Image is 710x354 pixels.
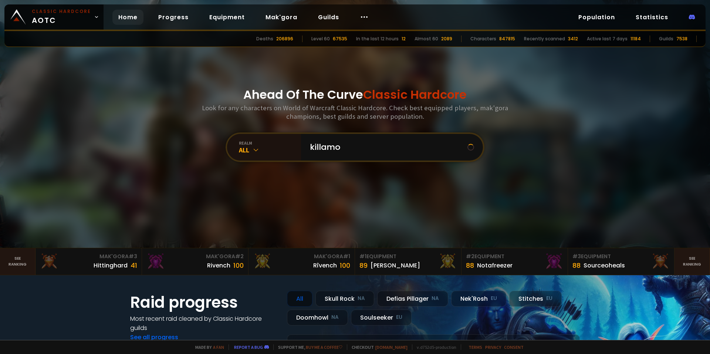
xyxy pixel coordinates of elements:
[239,146,301,154] div: All
[674,248,710,275] a: Seeranking
[213,344,224,350] a: a fan
[466,253,563,260] div: Equipment
[233,260,244,270] div: 100
[315,291,374,307] div: Skull Rock
[333,36,347,42] div: 67535
[287,334,580,354] a: [DATE]zgpetri on godDefias Pillager8 /90
[466,253,474,260] span: # 2
[377,291,448,307] div: Defias Pillager
[504,344,524,350] a: Consent
[273,344,342,350] span: Support me,
[412,344,456,350] span: v. d752d5 - production
[112,10,143,25] a: Home
[347,344,408,350] span: Checkout
[630,10,674,25] a: Statistics
[359,260,368,270] div: 89
[402,36,406,42] div: 12
[256,36,273,42] div: Deaths
[235,253,244,260] span: # 2
[356,36,399,42] div: In the last 12 hours
[351,310,412,326] div: Soulseeker
[363,86,467,103] span: Classic Hardcore
[396,314,402,321] small: EU
[129,253,137,260] span: # 3
[659,36,673,42] div: Guilds
[340,260,350,270] div: 100
[432,295,439,302] small: NA
[509,291,562,307] div: Stitches
[311,36,330,42] div: Level 60
[253,253,350,260] div: Mak'Gora
[199,104,511,121] h3: Look for any characters on World of Warcraft Classic Hardcore. Check best equipped players, mak'g...
[312,10,345,25] a: Guilds
[203,10,251,25] a: Equipment
[343,253,350,260] span: # 1
[146,253,244,260] div: Mak'Gora
[243,86,467,104] h1: Ahead Of The Curve
[355,248,461,275] a: #1Equipment89[PERSON_NAME]
[584,261,625,270] div: Sourceoheals
[130,314,278,333] h4: Most recent raid cleaned by Classic Hardcore guilds
[32,8,91,26] span: AOTC
[359,253,457,260] div: Equipment
[572,260,581,270] div: 88
[260,10,303,25] a: Mak'gora
[461,248,568,275] a: #2Equipment88Notafreezer
[441,36,452,42] div: 2089
[239,140,301,146] div: realm
[152,10,195,25] a: Progress
[587,36,628,42] div: Active last 7 days
[546,295,552,302] small: EU
[130,291,278,314] h1: Raid progress
[305,134,467,161] input: Search a character...
[568,248,674,275] a: #3Equipment88Sourceoheals
[451,291,506,307] div: Nek'Rosh
[207,261,230,270] div: Rivench
[4,4,104,30] a: Classic HardcoreAOTC
[287,310,348,326] div: Doomhowl
[306,344,342,350] a: Buy me a coffee
[40,253,137,260] div: Mak'Gora
[234,344,263,350] a: Report a bug
[572,253,670,260] div: Equipment
[375,344,408,350] a: [DOMAIN_NAME]
[130,333,178,341] a: See all progress
[35,248,142,275] a: Mak'Gora#3Hittinghard41
[287,291,312,307] div: All
[359,253,366,260] span: # 1
[572,253,581,260] span: # 3
[248,248,355,275] a: Mak'Gora#1Rîvench100
[469,344,482,350] a: Terms
[499,36,515,42] div: 847815
[524,36,565,42] div: Recently scanned
[466,260,474,270] div: 88
[470,36,496,42] div: Characters
[331,314,339,321] small: NA
[572,10,621,25] a: Population
[32,8,91,15] small: Classic Hardcore
[491,295,497,302] small: EU
[191,344,224,350] span: Made by
[358,295,365,302] small: NA
[131,260,137,270] div: 41
[313,261,337,270] div: Rîvench
[371,261,420,270] div: [PERSON_NAME]
[477,261,513,270] div: Notafreezer
[568,36,578,42] div: 3412
[94,261,128,270] div: Hittinghard
[276,36,293,42] div: 206896
[630,36,641,42] div: 11184
[485,344,501,350] a: Privacy
[142,248,248,275] a: Mak'Gora#2Rivench100
[415,36,438,42] div: Almost 60
[676,36,687,42] div: 7538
